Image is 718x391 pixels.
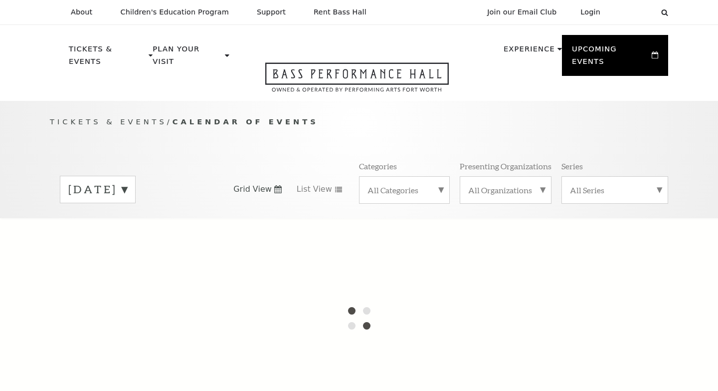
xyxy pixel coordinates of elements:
[69,43,146,73] p: Tickets & Events
[233,184,272,195] span: Grid View
[359,161,397,171] p: Categories
[460,161,551,171] p: Presenting Organizations
[297,184,332,195] span: List View
[173,117,319,126] span: Calendar of Events
[504,43,555,61] p: Experience
[68,182,127,197] label: [DATE]
[367,185,441,195] label: All Categories
[572,43,649,73] p: Upcoming Events
[468,185,543,195] label: All Organizations
[71,8,92,16] p: About
[153,43,222,73] p: Plan Your Visit
[257,8,286,16] p: Support
[120,8,229,16] p: Children's Education Program
[50,116,668,128] p: /
[561,161,583,171] p: Series
[616,7,652,17] select: Select:
[570,185,660,195] label: All Series
[314,8,366,16] p: Rent Bass Hall
[50,117,167,126] span: Tickets & Events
